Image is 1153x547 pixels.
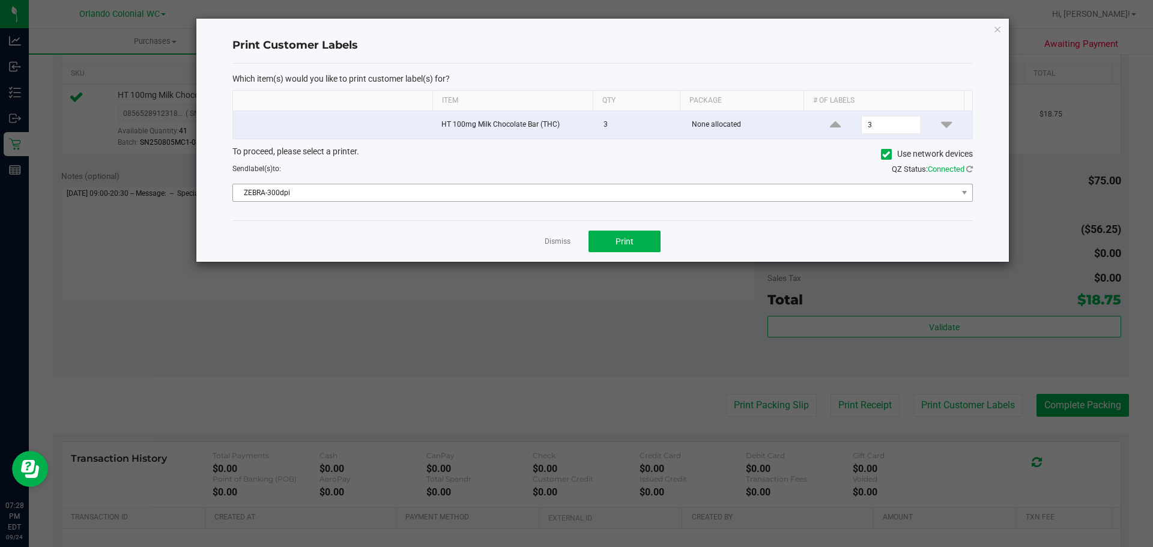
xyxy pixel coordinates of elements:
span: ZEBRA-300dpi [233,184,957,201]
th: Package [680,91,803,111]
th: Qty [593,91,680,111]
th: # of labels [803,91,964,111]
span: Connected [928,165,964,174]
a: Dismiss [545,237,570,247]
th: Item [432,91,593,111]
button: Print [589,231,661,252]
p: Which item(s) would you like to print customer label(s) for? [232,73,973,84]
span: label(s) [249,165,273,173]
div: To proceed, please select a printer. [223,145,982,163]
span: Send to: [232,165,281,173]
td: 3 [596,111,685,139]
td: None allocated [685,111,810,139]
td: HT 100mg Milk Chocolate Bar (THC) [434,111,596,139]
h4: Print Customer Labels [232,38,973,53]
label: Use network devices [881,148,973,160]
span: Print [616,237,634,246]
iframe: Resource center [12,451,48,487]
span: QZ Status: [892,165,973,174]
